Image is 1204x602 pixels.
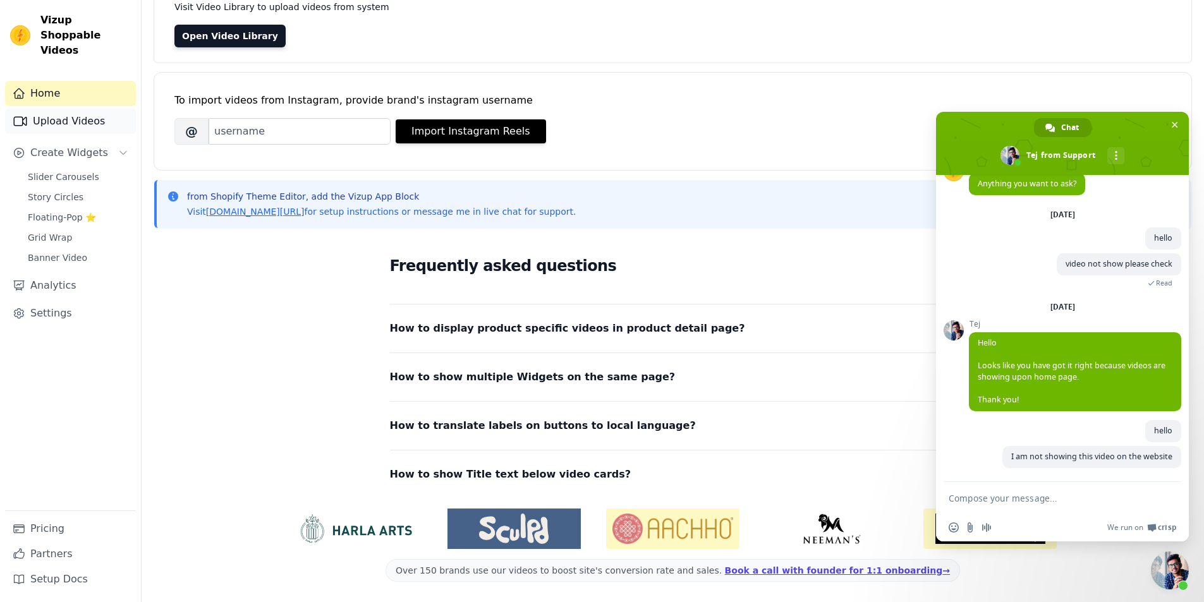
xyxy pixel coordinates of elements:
a: Story Circles [20,188,136,206]
a: Upload Videos [5,109,136,134]
span: Insert an emoji [949,522,959,533]
img: Vizup [10,25,30,45]
span: Read [1156,279,1172,287]
span: video not show please check [1066,258,1172,269]
a: Book a call with founder for 1:1 onboarding [725,565,950,575]
a: We run onCrisp [1107,522,1176,533]
button: How to show Title text below video cards? [390,466,956,483]
button: How to display product specific videos in product detail page? [390,320,956,337]
a: Chat [1034,118,1092,137]
span: Chat [1061,118,1079,137]
span: Send a file [965,522,975,533]
button: How to show multiple Widgets on the same page? [390,368,956,386]
span: hello [1154,425,1172,436]
span: How to translate labels on buttons to local language? [390,417,696,435]
button: Create Widgets [5,140,136,166]
span: How to show Title text below video cards? [390,466,631,483]
a: Banner Video [20,249,136,267]
span: Anything you want to ask? [978,178,1076,189]
span: Create Widgets [30,145,108,160]
span: Close chat [1168,118,1181,131]
p: from Shopify Theme Editor, add the Vizup App Block [187,190,576,203]
a: Slider Carousels [20,168,136,186]
button: How to translate labels on buttons to local language? [390,417,956,435]
textarea: Compose your message... [949,482,1151,514]
span: Hello Looks like you have got it right because videos are showing upon home page. Thank you! [978,337,1165,405]
span: @ [174,118,209,145]
span: Crisp [1158,522,1176,533]
a: Open Video Library [174,25,286,47]
span: Vizup Shoppable Videos [40,13,131,58]
span: Audio message [982,522,992,533]
h2: Frequently asked questions [390,253,956,279]
div: To import videos from Instagram, provide brand's instagram username [174,93,1171,108]
span: Banner Video [28,251,87,264]
img: Neeman's [765,514,898,544]
a: [DOMAIN_NAME][URL] [206,207,305,217]
a: Floating-Pop ⭐ [20,208,136,226]
a: Grid Wrap [20,229,136,246]
img: Soulflower [923,509,1057,549]
p: Visit for setup instructions or message me in live chat for support. [187,205,576,218]
span: Slider Carousels [28,171,99,183]
img: Aachho [606,509,739,549]
span: Tej [969,320,1181,328]
a: Analytics [5,273,136,298]
button: Import Instagram Reels [396,119,546,143]
a: Partners [5,541,136,567]
span: I am not showing this video on the website [1011,451,1172,462]
span: We run on [1107,522,1143,533]
span: Story Circles [28,191,83,203]
img: HarlaArts [289,514,422,544]
a: Setup Docs [5,567,136,592]
div: [DATE] [1050,303,1075,311]
span: Floating-Pop ⭐ [28,211,96,224]
div: [DATE] [1050,211,1075,219]
span: Grid Wrap [28,231,72,244]
img: Sculpd US [447,514,581,544]
a: Home [5,81,136,106]
a: Settings [5,301,136,326]
a: Pricing [5,516,136,541]
span: How to show multiple Widgets on the same page? [390,368,676,386]
a: Close chat [1151,551,1189,589]
span: How to display product specific videos in product detail page? [390,320,745,337]
span: hello [1154,232,1172,243]
input: username [209,118,391,145]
